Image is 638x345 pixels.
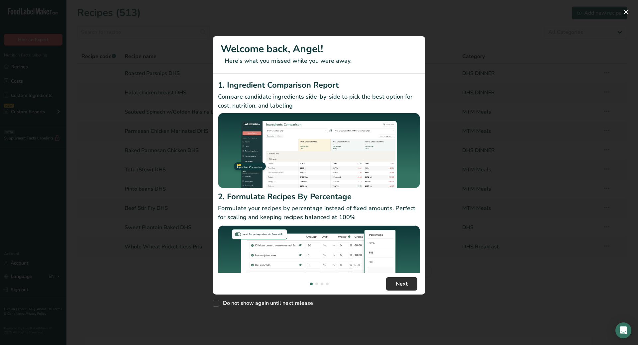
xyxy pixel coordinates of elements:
p: Here's what you missed while you were away. [221,56,417,65]
h2: 2. Formulate Recipes By Percentage [218,191,420,203]
img: Ingredient Comparison Report [218,113,420,188]
span: Next [396,280,408,288]
button: Next [386,277,417,291]
p: Formulate your recipes by percentage instead of fixed amounts. Perfect for scaling and keeping re... [218,204,420,222]
p: Compare candidate ingredients side-by-side to pick the best option for cost, nutrition, and labeling [218,92,420,110]
div: Open Intercom Messenger [615,322,631,338]
h1: Welcome back, Angel! [221,42,417,56]
h2: 1. Ingredient Comparison Report [218,79,420,91]
img: Formulate Recipes By Percentage [218,224,420,304]
span: Do not show again until next release [219,300,313,306]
